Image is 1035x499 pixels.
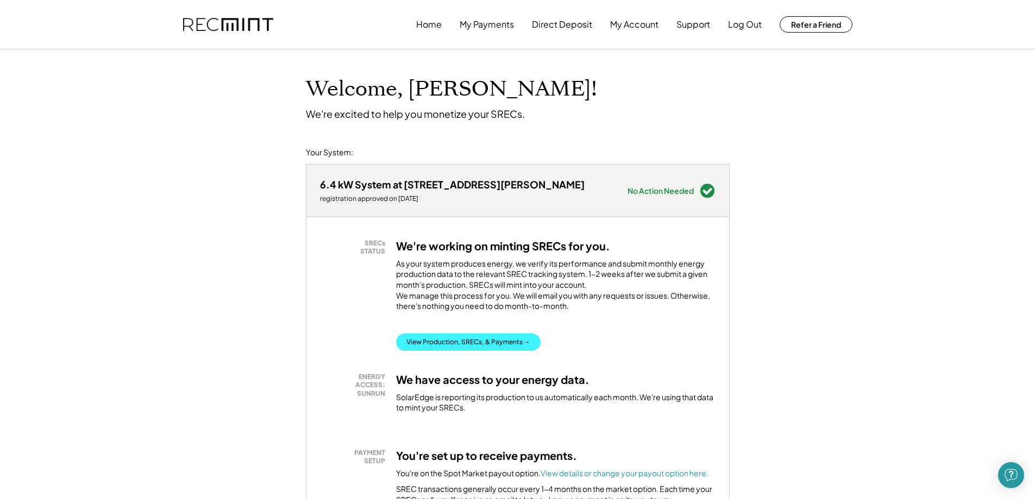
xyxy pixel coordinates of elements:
[728,14,762,35] button: Log Out
[396,258,716,317] div: As your system produces energy, we verify its performance and submit monthly energy production da...
[306,108,525,120] div: We're excited to help you monetize your SRECs.
[541,468,708,478] a: View details or change your payout option here.
[306,147,353,158] div: Your System:
[532,14,592,35] button: Direct Deposit
[610,14,658,35] button: My Account
[320,194,585,203] div: registration approved on [DATE]
[396,468,708,479] div: You're on the Spot Market payout option.
[396,239,610,253] h3: We're working on minting SRECs for you.
[306,77,597,102] h1: Welcome, [PERSON_NAME]!
[460,14,514,35] button: My Payments
[780,16,852,33] button: Refer a Friend
[325,372,385,398] div: ENERGY ACCESS: SUNRUN
[325,449,385,465] div: PAYMENT SETUP
[325,239,385,256] div: SRECs STATUS
[396,392,716,413] div: SolarEdge is reporting its production to us automatically each month. We're using that data to mi...
[396,333,541,351] button: View Production, SRECs, & Payments →
[396,372,589,387] h3: We have access to your energy data.
[998,462,1024,488] div: Open Intercom Messenger
[396,449,577,463] h3: You're set up to receive payments.
[183,18,273,31] img: recmint-logotype%403x.png
[320,178,585,191] div: 6.4 kW System at [STREET_ADDRESS][PERSON_NAME]
[676,14,710,35] button: Support
[416,14,442,35] button: Home
[628,187,694,194] div: No Action Needed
